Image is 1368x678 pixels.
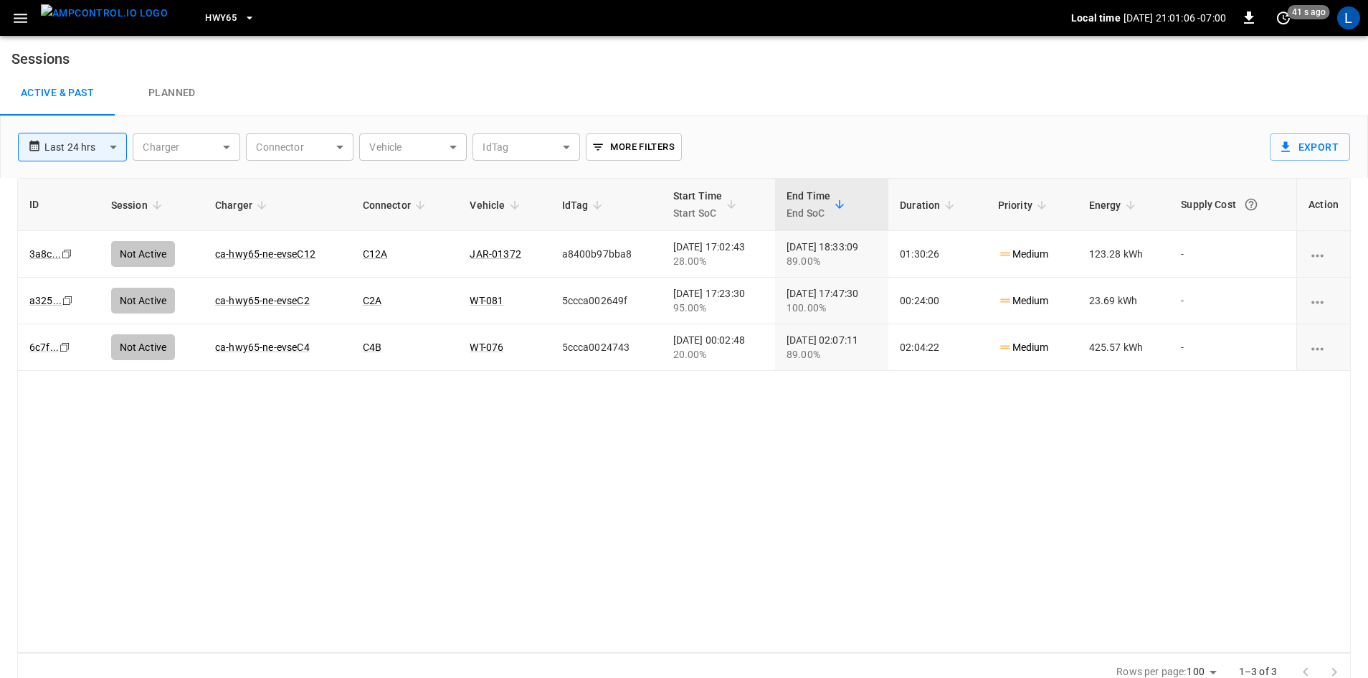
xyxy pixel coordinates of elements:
button: set refresh interval [1272,6,1295,29]
span: Energy [1089,197,1140,214]
div: Supply Cost [1181,192,1285,217]
span: IdTag [562,197,607,214]
p: Medium [998,293,1049,309]
div: 89.00% [787,254,877,268]
td: 425.57 kWh [1078,324,1170,371]
a: ca-hwy65-ne-evseC2 [215,295,310,306]
div: [DATE] 00:02:48 [673,333,764,362]
p: Medium [998,247,1049,262]
div: [DATE] 02:07:11 [787,333,877,362]
div: Last 24 hrs [44,133,127,161]
table: sessions table [18,179,1350,371]
a: Planned [115,70,229,116]
td: 5ccca002649f [551,278,662,324]
div: charging session options [1308,293,1339,308]
span: Duration [900,197,959,214]
td: - [1169,231,1296,278]
td: 02:04:22 [888,324,987,371]
div: copy [61,293,75,309]
td: 01:30:26 [888,231,987,278]
div: 100.00% [787,301,877,315]
span: HWY65 [205,10,237,27]
button: HWY65 [199,4,261,32]
img: ampcontrol.io logo [41,4,168,22]
div: [DATE] 17:47:30 [787,286,877,315]
a: JAR-01372 [470,248,521,260]
div: copy [60,246,75,262]
span: Session [111,197,166,214]
a: WT-081 [470,295,503,306]
span: Charger [215,197,271,214]
th: Action [1296,179,1350,231]
td: 00:24:00 [888,278,987,324]
td: a8400b97bba8 [551,231,662,278]
div: 20.00% [673,347,764,362]
a: a325... [29,295,62,306]
p: Start SoC [673,204,723,222]
a: C2A [363,295,381,306]
a: ca-hwy65-ne-evseC4 [215,342,310,353]
a: ca-hwy65-ne-evseC12 [215,248,315,260]
div: Start Time [673,187,723,222]
td: 123.28 kWh [1078,231,1170,278]
div: 89.00% [787,347,877,362]
div: profile-icon [1337,6,1360,29]
div: charging session options [1308,340,1339,354]
div: End Time [787,187,830,222]
span: End TimeEnd SoC [787,187,849,222]
div: sessions table [17,178,1351,653]
td: 5ccca0024743 [551,324,662,371]
div: [DATE] 18:33:09 [787,240,877,268]
button: More Filters [586,133,681,161]
a: 6c7f... [29,342,59,353]
div: Not Active [111,288,176,314]
a: 3a8c... [29,248,61,260]
td: 23.69 kWh [1078,278,1170,324]
span: Vehicle [470,197,523,214]
p: Local time [1071,11,1121,25]
td: - [1169,324,1296,371]
p: Medium [998,340,1049,355]
div: Not Active [111,334,176,360]
button: Export [1270,133,1350,161]
p: [DATE] 21:01:06 -07:00 [1124,11,1226,25]
a: C4B [363,342,381,353]
p: End SoC [787,204,830,222]
div: 95.00% [673,301,764,315]
div: Not Active [111,241,176,267]
td: - [1169,278,1296,324]
div: copy [58,339,72,355]
button: The cost of your charging session based on your supply rates [1238,192,1264,217]
a: C12A [363,248,388,260]
div: [DATE] 17:23:30 [673,286,764,315]
span: Connector [363,197,429,214]
span: Priority [998,197,1051,214]
span: 41 s ago [1288,5,1330,19]
div: charging session options [1308,247,1339,261]
div: [DATE] 17:02:43 [673,240,764,268]
span: Start TimeStart SoC [673,187,741,222]
a: WT-076 [470,342,503,353]
th: ID [18,179,100,231]
div: 28.00% [673,254,764,268]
